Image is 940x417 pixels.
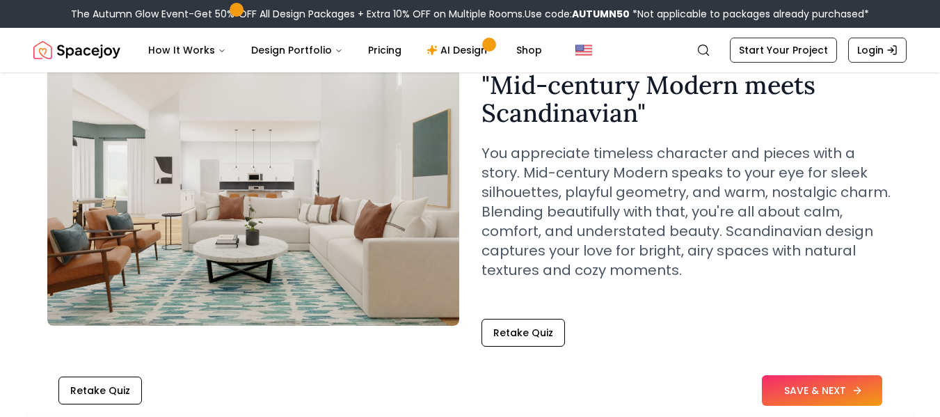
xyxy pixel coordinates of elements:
[572,7,630,21] b: AUTUMN50
[848,38,907,63] a: Login
[58,377,142,404] button: Retake Quiz
[137,36,237,64] button: How It Works
[415,36,502,64] a: AI Design
[240,36,354,64] button: Design Portfolio
[71,7,869,21] div: The Autumn Glow Event-Get 50% OFF All Design Packages + Extra 10% OFF on Multiple Rooms.
[630,7,869,21] span: *Not applicable to packages already purchased*
[137,36,553,64] nav: Main
[33,36,120,64] img: Spacejoy Logo
[730,38,837,63] a: Start Your Project
[33,36,120,64] a: Spacejoy
[525,7,630,21] span: Use code:
[481,71,893,127] h2: " Mid-century Modern meets Scandinavian "
[481,143,893,280] p: You appreciate timeless character and pieces with a story. Mid-century Modern speaks to your eye ...
[575,42,592,58] img: United States
[47,47,459,326] img: Mid-century Modern meets Scandinavian Style Example
[762,375,882,406] button: SAVE & NEXT
[481,319,565,347] button: Retake Quiz
[357,36,413,64] a: Pricing
[505,36,553,64] a: Shop
[33,28,907,72] nav: Global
